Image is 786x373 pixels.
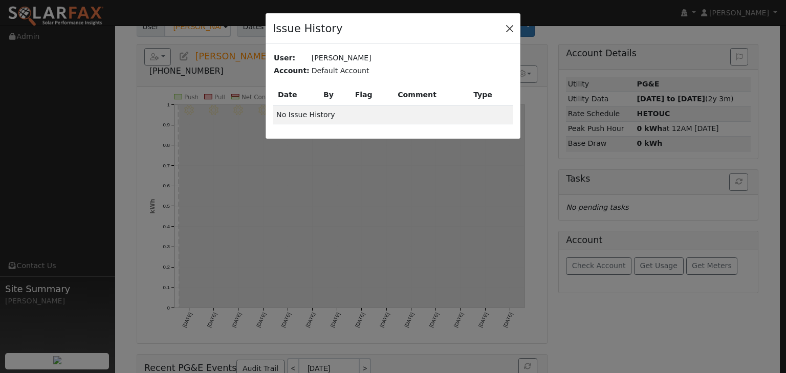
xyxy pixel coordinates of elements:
[311,52,513,64] td: [PERSON_NAME]
[273,105,513,124] td: No Issue History
[273,20,342,37] h4: Issue History
[392,84,468,106] th: Comment
[318,84,350,106] th: By
[503,21,517,35] button: Close
[350,84,393,106] th: Flag
[274,54,295,62] b: User:
[311,64,513,77] td: Default Account
[274,67,310,75] b: Account:
[273,84,318,106] th: Date
[468,84,513,106] th: Type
